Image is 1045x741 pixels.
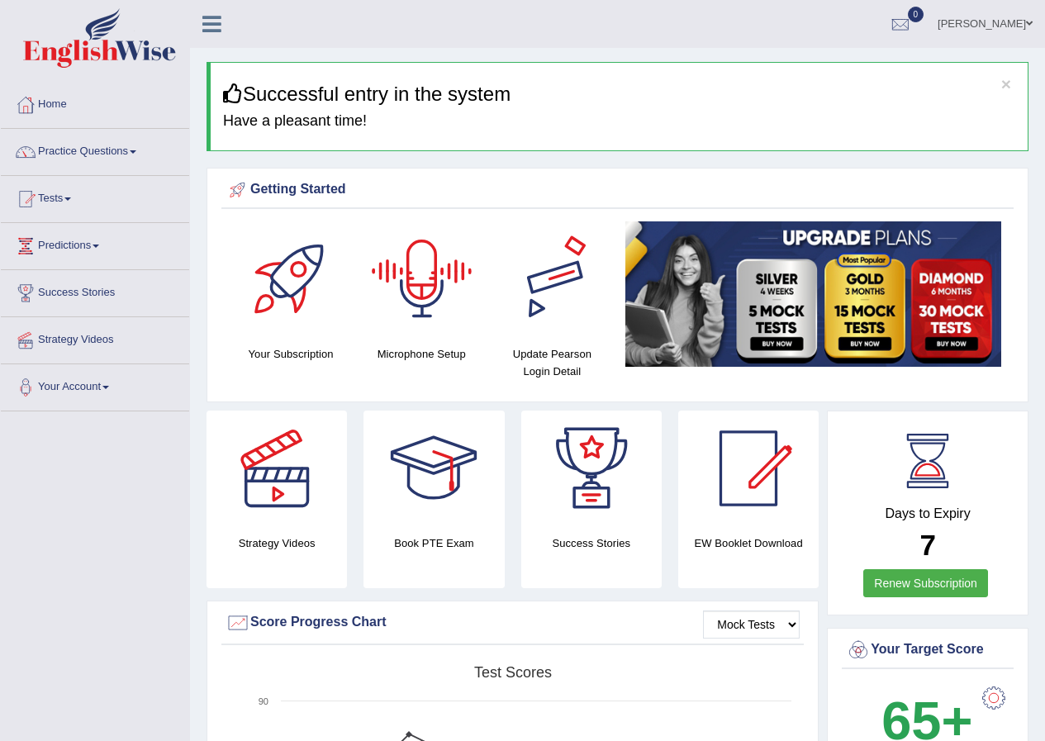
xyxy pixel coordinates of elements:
[364,345,478,363] h4: Microphone Setup
[846,638,1009,663] div: Your Target Score
[495,345,609,380] h4: Update Pearson Login Detail
[223,83,1015,105] h3: Successful entry in the system
[226,178,1009,202] div: Getting Started
[234,345,348,363] h4: Your Subscription
[223,113,1015,130] h4: Have a pleasant time!
[625,221,1001,367] img: small5.jpg
[1,129,189,170] a: Practice Questions
[919,529,935,561] b: 7
[226,610,800,635] div: Score Progress Chart
[207,534,347,552] h4: Strategy Videos
[863,569,988,597] a: Renew Subscription
[678,534,819,552] h4: EW Booklet Download
[908,7,924,22] span: 0
[1,317,189,359] a: Strategy Videos
[363,534,504,552] h4: Book PTE Exam
[259,696,268,706] text: 90
[1,223,189,264] a: Predictions
[1,364,189,406] a: Your Account
[1,270,189,311] a: Success Stories
[1,176,189,217] a: Tests
[521,534,662,552] h4: Success Stories
[1001,75,1011,93] button: ×
[1,82,189,123] a: Home
[474,664,552,681] tspan: Test scores
[846,506,1009,521] h4: Days to Expiry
